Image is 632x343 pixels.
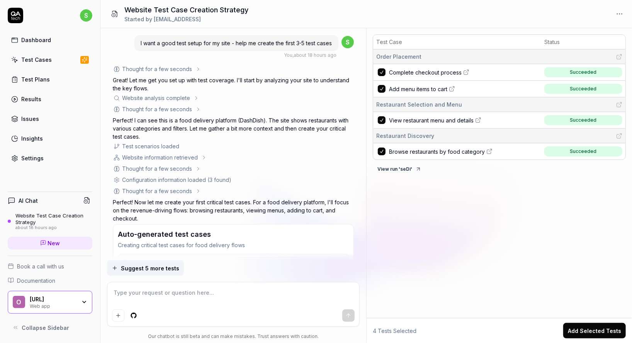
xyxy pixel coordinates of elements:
[8,262,92,270] a: Book a call with us
[8,237,92,250] a: New
[122,65,192,73] div: Thought for a few seconds
[122,94,190,102] div: Website analysis complete
[373,165,426,172] a: View run 'seDi'
[122,165,192,173] div: Thought for a few seconds
[373,163,426,175] button: View run 'seDi'
[15,225,92,231] div: about 18 hours ago
[107,260,184,276] button: Suggest 5 more tests
[21,134,43,143] div: Insights
[389,116,474,124] span: View restaurant menu and details
[570,148,597,155] div: Succeeded
[389,148,540,156] a: Browse restaurants by food category
[30,296,76,303] div: Observe.AI
[8,131,92,146] a: Insights
[118,241,348,249] p: Creating critical test cases for food delivery flows
[113,76,353,92] p: Great! Let me get you set up with test coverage. I'll start by analyzing your site to understand ...
[19,197,38,205] h4: AI Chat
[284,52,337,59] div: , about 18 hours ago
[124,5,248,15] h1: Website Test Case Creation Strategy
[570,85,597,92] div: Succeeded
[8,320,92,335] button: Collapse Sidebar
[122,105,192,113] div: Thought for a few seconds
[112,309,124,322] button: Add attachment
[570,69,597,76] div: Succeeded
[121,260,127,266] div: ★
[8,277,92,285] a: Documentation
[373,35,541,49] th: Test Case
[8,72,92,87] a: Test Plans
[48,239,60,247] span: New
[8,92,92,107] a: Results
[389,148,485,156] span: Browse restaurants by food category
[80,8,92,23] button: s
[8,212,92,230] a: Website Test Case Creation Strategyabout 18 hours ago
[563,323,626,338] button: Add Selected Tests
[21,154,44,162] div: Settings
[389,68,540,76] a: Complete checkout process
[389,85,540,93] a: Add menu items to cart
[113,198,353,222] p: Perfect! Now let me create your first critical test cases. For a food delivery platform, I'll foc...
[236,257,301,268] a: Restaurant Discovery
[118,254,348,290] button: ★Browse restaurants by food categoryRestaurant DiscoveryVerify users can filter and browse restau...
[8,52,92,67] a: Test Cases
[131,259,233,266] span: Browse restaurants by food category
[22,324,69,332] span: Collapse Sidebar
[21,36,51,44] div: Dashboard
[122,187,192,195] div: Thought for a few seconds
[17,262,64,270] span: Book a call with us
[341,36,354,48] span: s
[541,35,625,49] th: Status
[124,15,248,23] div: Started by
[373,327,416,335] span: 4 Tests Selected
[121,264,179,272] span: Suggest 5 more tests
[376,53,421,61] span: Order Placement
[13,296,25,308] span: O
[21,95,41,103] div: Results
[8,111,92,126] a: Issues
[30,302,76,309] div: Web app
[21,56,52,64] div: Test Cases
[8,151,92,166] a: Settings
[389,68,462,76] span: Complete checkout process
[376,100,462,109] span: Restaurant Selection and Menu
[248,259,297,266] span: Restaurant Discovery
[15,212,92,225] div: Website Test Case Creation Strategy
[107,333,360,340] div: Our chatbot is still beta and can make mistakes. Trust answers with caution.
[21,75,50,83] div: Test Plans
[154,16,201,22] span: [EMAIL_ADDRESS]
[122,176,231,184] div: Configuration information loaded (3 found)
[118,229,211,239] h3: Auto-generated test cases
[8,291,92,314] button: O[URL]Web app
[17,277,55,285] span: Documentation
[113,116,353,141] p: Perfect! I can see this is a food delivery platform (DashDish). The site shows restaurants with v...
[21,115,39,123] div: Issues
[389,116,540,124] a: View restaurant menu and details
[376,132,434,140] span: Restaurant Discovery
[141,40,332,46] span: I want a good test setup for my site - help me create the first 3-5 test cases
[284,52,292,58] span: You
[570,117,597,124] div: Succeeded
[8,32,92,48] a: Dashboard
[122,142,179,150] div: Test scenarios loaded
[122,153,198,161] div: Website information retrieved
[80,9,92,22] span: s
[389,85,447,93] span: Add menu items to cart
